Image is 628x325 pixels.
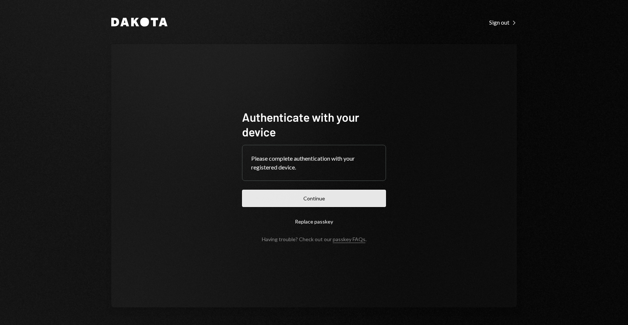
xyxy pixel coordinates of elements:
[242,190,386,207] button: Continue
[242,110,386,139] h1: Authenticate with your device
[251,154,377,172] div: Please complete authentication with your registered device.
[489,19,517,26] div: Sign out
[242,213,386,230] button: Replace passkey
[333,236,365,243] a: passkey FAQs
[489,18,517,26] a: Sign out
[262,236,367,242] div: Having trouble? Check out our .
